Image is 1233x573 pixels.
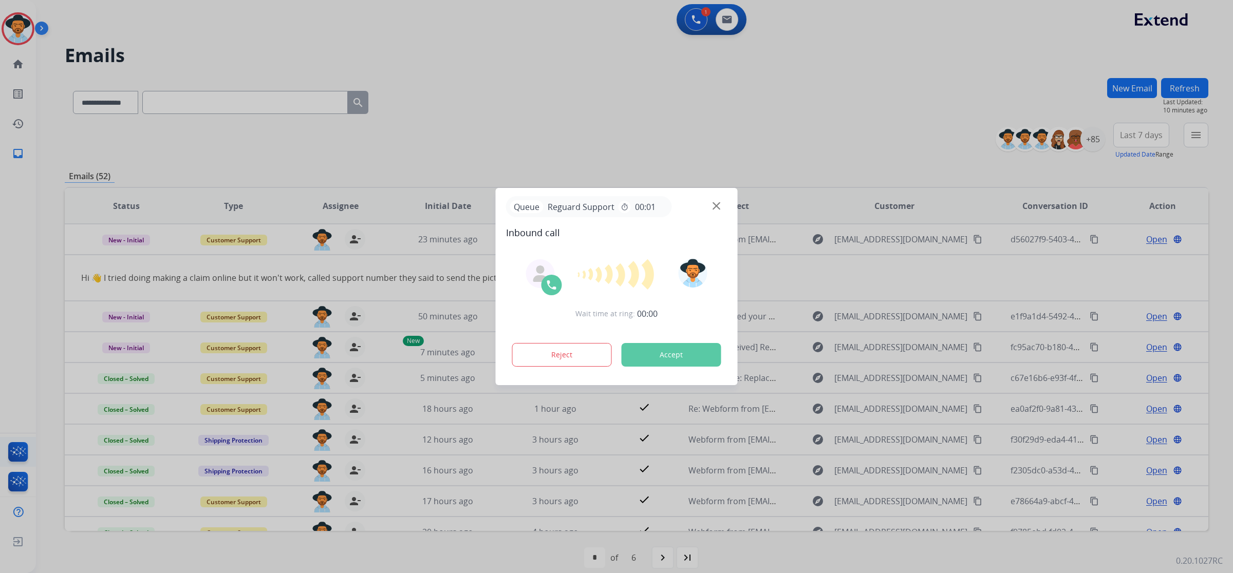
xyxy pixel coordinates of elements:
[532,265,549,282] img: agent-avatar
[546,279,558,291] img: call-icon
[544,201,619,213] span: Reguard Support
[510,200,544,213] p: Queue
[621,203,629,211] mat-icon: timer
[678,259,707,288] img: avatar
[512,343,612,367] button: Reject
[713,202,720,210] img: close-button
[1176,555,1223,567] p: 0.20.1027RC
[637,308,658,320] span: 00:00
[575,309,635,319] span: Wait time at ring:
[635,201,656,213] span: 00:01
[622,343,721,367] button: Accept
[506,225,727,240] span: Inbound call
